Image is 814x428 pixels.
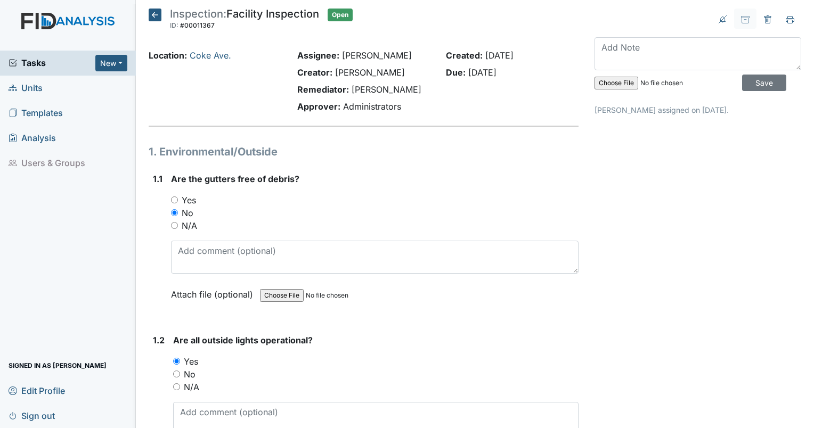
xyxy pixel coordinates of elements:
[171,209,178,216] input: No
[9,56,95,69] a: Tasks
[182,207,193,219] label: No
[170,21,178,29] span: ID:
[173,371,180,377] input: No
[173,335,313,345] span: Are all outside lights operational?
[328,9,353,21] span: Open
[184,368,196,381] label: No
[182,194,196,207] label: Yes
[9,357,107,374] span: Signed in as [PERSON_NAME]
[297,67,332,78] strong: Creator:
[153,334,165,347] label: 1.2
[173,358,180,365] input: Yes
[9,80,43,96] span: Units
[149,50,187,61] strong: Location:
[468,67,496,78] span: [DATE]
[149,144,579,160] h1: 1. Environmental/Outside
[446,50,483,61] strong: Created:
[184,355,198,368] label: Yes
[335,67,405,78] span: [PERSON_NAME]
[190,50,231,61] a: Coke Ave.
[9,105,63,121] span: Templates
[170,9,319,32] div: Facility Inspection
[297,84,349,95] strong: Remediator:
[153,172,162,185] label: 1.1
[95,55,127,71] button: New
[171,222,178,229] input: N/A
[9,407,55,424] span: Sign out
[184,381,199,393] label: N/A
[446,67,466,78] strong: Due:
[182,219,197,232] label: N/A
[352,84,421,95] span: [PERSON_NAME]
[170,7,226,20] span: Inspection:
[595,104,801,116] p: [PERSON_NAME] assigned on [DATE].
[742,75,786,91] input: Save
[173,383,180,390] input: N/A
[485,50,514,61] span: [DATE]
[171,196,178,203] input: Yes
[342,50,412,61] span: [PERSON_NAME]
[171,174,299,184] span: Are the gutters free of debris?
[171,282,257,301] label: Attach file (optional)
[297,101,340,112] strong: Approver:
[297,50,339,61] strong: Assignee:
[180,21,215,29] span: #00011367
[9,130,56,146] span: Analysis
[343,101,401,112] span: Administrators
[9,382,65,399] span: Edit Profile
